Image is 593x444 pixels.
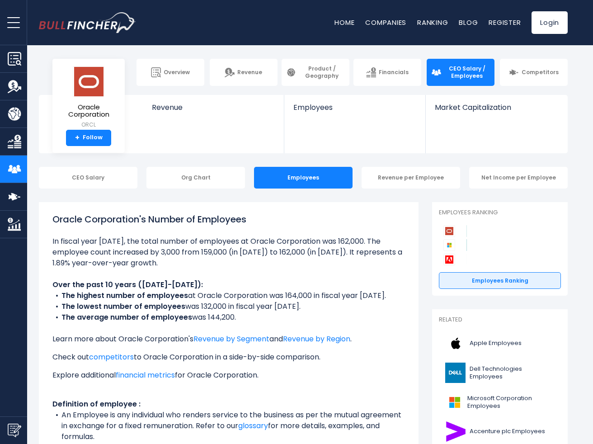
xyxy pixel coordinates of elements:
img: ACN logo [444,421,467,442]
b: The average number of employees [61,312,192,322]
span: CEO Salary / Employees [444,65,490,79]
img: MSFT logo [444,392,465,412]
li: was 132,000 in fiscal year [DATE]. [52,301,405,312]
b: Over the past 10 years ([DATE]-[DATE]): [52,279,203,290]
a: Revenue [143,95,284,127]
a: competitors [89,352,134,362]
strong: + [75,134,80,142]
img: Microsoft Corporation competitors logo [443,239,455,251]
span: Overview [164,69,190,76]
p: Check out to Oracle Corporation in a side-by-side comparison. [52,352,405,363]
img: bullfincher logo [39,12,136,33]
a: +Follow [66,130,111,146]
a: Employees [284,95,425,127]
span: Product / Geography [299,65,345,79]
span: Revenue [237,69,262,76]
li: at Oracle Corporation was 164,000 in fiscal year [DATE]. [52,290,405,301]
span: Revenue [152,103,275,112]
a: glossary [238,420,268,431]
a: Product / Geography [282,59,349,86]
a: Login [532,11,568,34]
span: Accenture plc Employees [470,428,545,435]
a: Revenue by Segment [193,334,269,344]
p: Learn more about Oracle Corporation's and . [52,334,405,345]
p: Explore additional for Oracle Corporation. [52,370,405,381]
a: Microsoft Corporation Employees [439,390,561,415]
div: Org Chart [146,167,245,189]
a: Dell Technologies Employees [439,360,561,385]
a: CEO Salary / Employees [427,59,494,86]
b: The lowest number of employees [61,301,185,312]
img: DELL logo [444,363,467,383]
span: Market Capitalization [435,103,558,112]
b: The highest number of employees [61,290,188,301]
a: Accenture plc Employees [439,419,561,444]
small: ORCL [60,121,118,129]
a: financial metrics [116,370,175,380]
a: Market Capitalization [426,95,567,127]
div: Net Income per Employee [469,167,568,189]
span: Dell Technologies Employees [470,365,555,381]
h1: Oracle Corporation's Number of Employees [52,213,405,226]
a: Oracle Corporation ORCL [59,66,118,130]
a: Companies [365,18,406,27]
a: Ranking [417,18,448,27]
p: Employees Ranking [439,209,561,217]
img: Adobe competitors logo [443,254,455,265]
a: Employees Ranking [439,272,561,289]
p: Related [439,316,561,324]
b: Definition of employee : [52,399,141,409]
span: Financials [379,69,409,76]
span: Oracle Corporation [60,104,118,118]
a: Register [489,18,521,27]
span: Competitors [522,69,559,76]
a: Competitors [500,59,568,86]
span: Microsoft Corporation Employees [467,395,555,410]
a: Overview [136,59,204,86]
a: Financials [353,59,421,86]
a: Apple Employees [439,331,561,356]
li: was 144,200. [52,312,405,323]
div: CEO Salary [39,167,137,189]
a: Blog [459,18,478,27]
span: Employees [293,103,416,112]
li: An Employee is any individual who renders service to the business as per the mutual agreement in ... [52,410,405,442]
img: Oracle Corporation competitors logo [443,225,455,237]
a: Revenue by Region [283,334,350,344]
div: Revenue per Employee [362,167,460,189]
div: Employees [254,167,353,189]
li: In fiscal year [DATE], the total number of employees at Oracle Corporation was 162,000. The emplo... [52,236,405,269]
a: Home [334,18,354,27]
a: Revenue [210,59,278,86]
img: AAPL logo [444,333,467,354]
a: Go to homepage [39,12,136,33]
span: Apple Employees [470,340,522,347]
